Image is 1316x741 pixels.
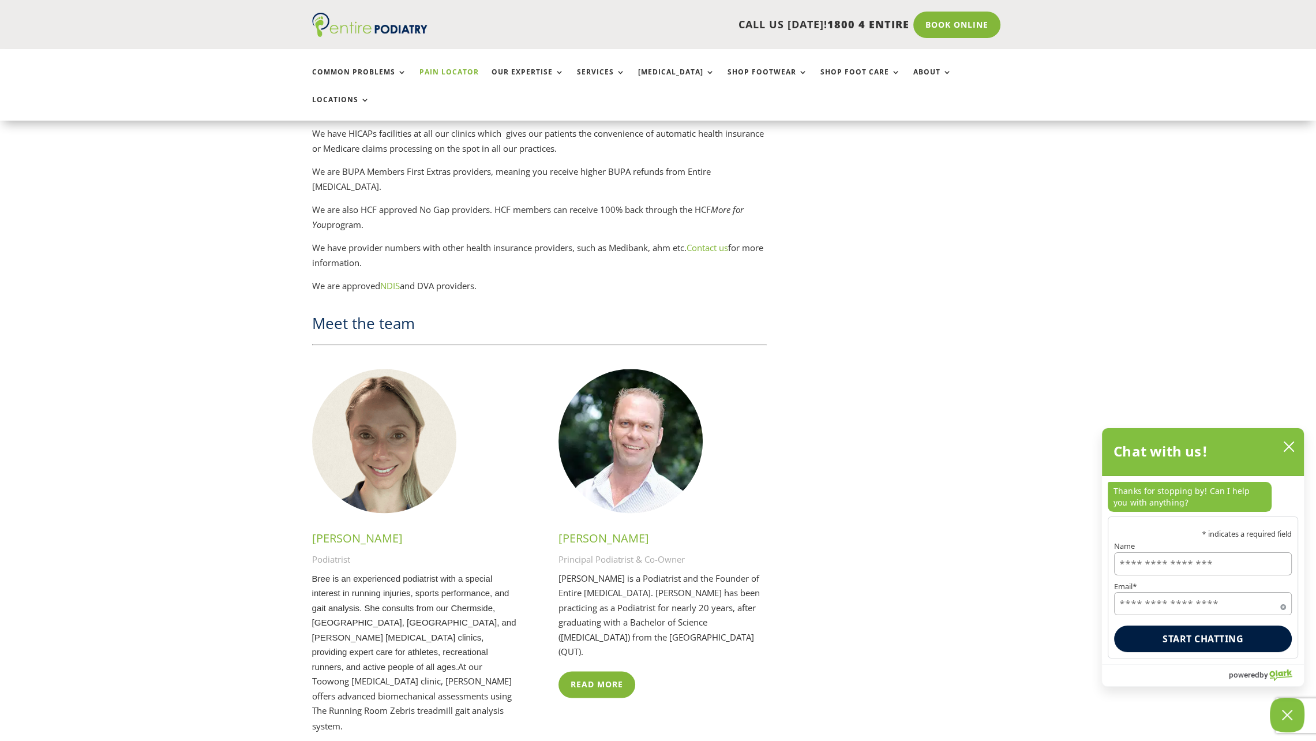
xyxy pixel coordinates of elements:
p: We are also HCF approved No Gap providers. HCF members can receive 100% back through the HCF prog... [312,203,767,241]
img: Chris Hope [558,369,703,513]
h3: [PERSON_NAME] [558,530,767,552]
p: Thanks for stopping by! Can I help you with anything? [1108,482,1272,512]
p: * indicates a required field [1114,530,1292,538]
h3: [PERSON_NAME] [312,530,520,552]
a: Entire Podiatry [312,28,428,39]
h2: Chat with us! [1113,440,1208,463]
a: About [913,68,952,93]
a: Our Expertise [492,68,564,93]
p: Podiatrist [312,552,520,571]
p: We are approved and DVA providers. [312,279,767,294]
p: CALL US [DATE]! [472,17,909,32]
a: Shop Footwear [728,68,808,93]
a: Contact us [687,242,728,253]
a: [MEDICAL_DATA] [638,68,715,93]
span: powered [1229,667,1259,682]
h2: Meet the team [312,313,767,339]
a: Read More [558,671,635,698]
a: Services [577,68,625,93]
img: logo (1) [312,13,428,37]
a: Pain Locator [419,68,479,93]
a: Powered by Olark [1229,665,1304,686]
p: We have provider numbers with other health insurance providers, such as Medibank, ahm etc. for mo... [312,241,767,279]
div: chat [1102,476,1304,517]
p: Principal Podiatrist & Co-Owner [558,552,767,571]
button: Close Chatbox [1270,698,1304,732]
a: Book Online [913,12,1000,38]
label: Name [1114,542,1292,550]
p: At our Toowong [MEDICAL_DATA] clinic, [PERSON_NAME] offers advanced biomechanical assessments usi... [312,571,520,733]
input: Name [1114,552,1292,575]
span: 1800 4 ENTIRE [827,17,909,31]
input: Email [1114,592,1292,615]
p: [PERSON_NAME] is a Podiatrist and the Founder of Entire [MEDICAL_DATA]. [PERSON_NAME] has been pr... [558,571,767,660]
a: Common Problems [312,68,407,93]
a: Shop Foot Care [820,68,901,93]
img: Bree Johnston [312,369,456,513]
div: olark chatbox [1101,428,1304,687]
button: Start chatting [1114,626,1292,652]
p: We have HICAPs facilities at all our clinics which gives our patients the convenience of automati... [312,126,767,164]
label: Email* [1114,583,1292,590]
span: by [1259,667,1268,682]
span: Bree is an experienced podiatrist with a special interest in running injuries, sports performance... [312,574,516,672]
a: Locations [312,96,370,121]
button: close chatbox [1280,438,1298,455]
a: NDIS [380,280,400,291]
span: Required field [1280,602,1286,608]
i: More for You [312,204,744,230]
p: We are BUPA Members First Extras providers, meaning you receive higher BUPA refunds from Entire [... [312,164,767,203]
